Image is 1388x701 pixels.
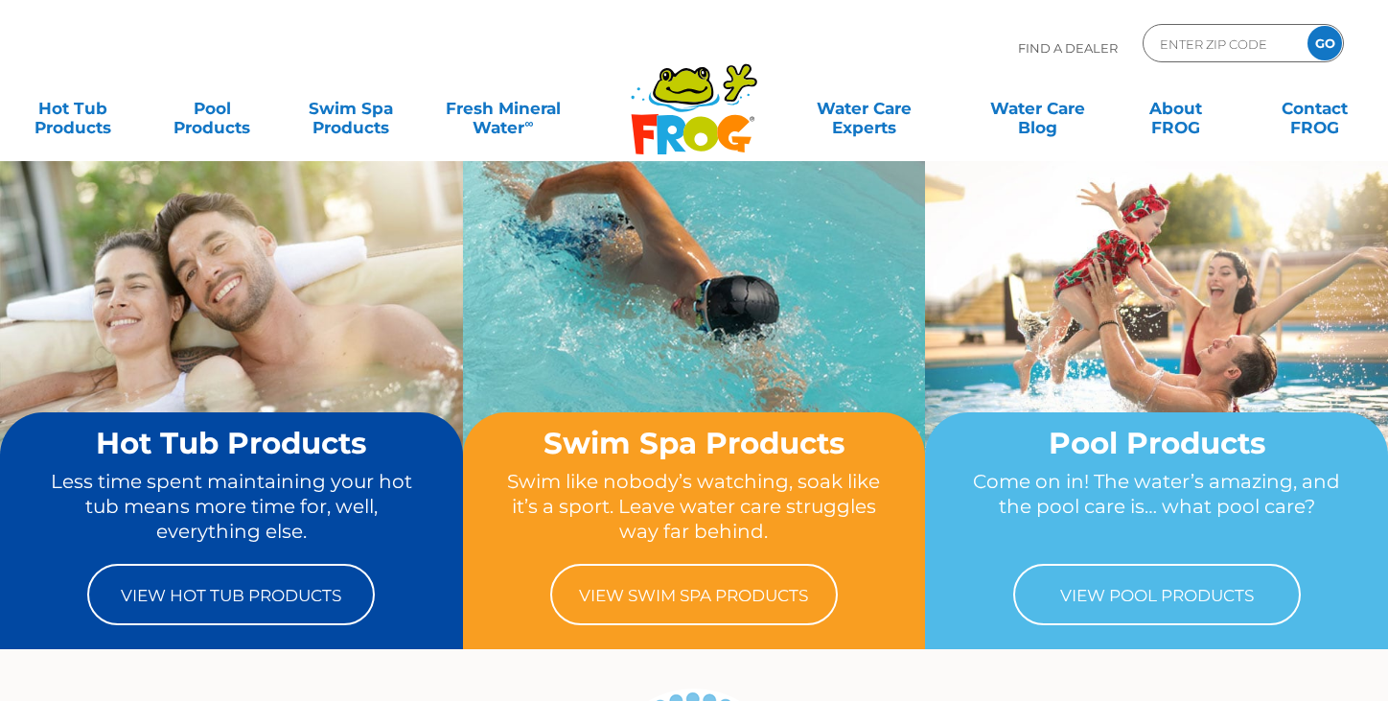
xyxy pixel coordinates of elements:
a: View Hot Tub Products [87,564,375,625]
p: Less time spent maintaining your hot tub means more time for, well, everything else. [36,469,427,545]
a: AboutFROG [1122,89,1231,128]
a: Hot TubProducts [19,89,127,128]
a: Water CareBlog [983,89,1092,128]
a: Water CareExperts [776,89,952,128]
p: Swim like nobody’s watching, soak like it’s a sport. Leave water care struggles way far behind. [499,469,890,545]
img: home-banner-pool-short [925,160,1388,505]
h2: Hot Tub Products [36,427,427,459]
p: Find A Dealer [1018,24,1118,72]
a: PoolProducts [158,89,266,128]
sup: ∞ [524,116,533,130]
a: View Swim Spa Products [550,564,838,625]
a: Fresh MineralWater∞ [435,89,570,128]
a: View Pool Products [1013,564,1301,625]
img: Frog Products Logo [620,38,768,155]
p: Come on in! The water’s amazing, and the pool care is… what pool care? [961,469,1352,545]
h2: Pool Products [961,427,1352,459]
a: ContactFROG [1261,89,1369,128]
a: Swim SpaProducts [297,89,405,128]
h2: Swim Spa Products [499,427,890,459]
input: GO [1307,26,1342,60]
img: home-banner-swim-spa-short [463,160,926,505]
